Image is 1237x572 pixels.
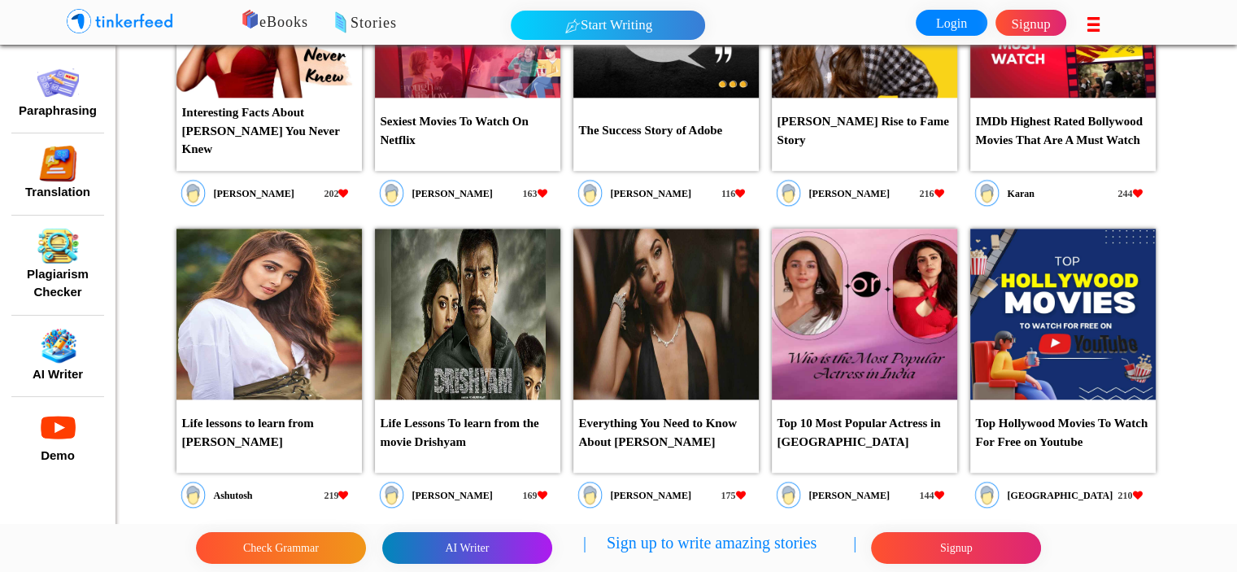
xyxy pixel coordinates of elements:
[776,481,801,509] img: profile_icon.png
[404,481,499,496] p: [PERSON_NAME]
[311,488,360,512] div: 219
[970,309,1156,449] a: Top Hollywood Movies To Watch For Free on Youtube
[577,179,603,207] img: profile_icon.png
[404,179,499,194] p: [PERSON_NAME]
[176,98,362,163] p: Interesting Facts About [PERSON_NAME] You Never Knew
[1105,488,1154,512] div: 210
[603,481,698,496] p: [PERSON_NAME]
[311,186,360,210] div: 202
[37,64,79,101] img: paraphrase.png
[375,107,560,154] p: Sexiest Movies To Watch On Netflix
[772,107,957,154] p: [PERSON_NAME] Rise to Fame Story
[375,309,560,449] a: Life Lessons To learn from the movie Drishyam
[573,7,759,129] a: The Success Story of Adobe
[1000,481,1120,496] p: [GEOGRAPHIC_DATA]
[510,488,559,512] div: 169
[375,7,560,147] a: Sexiest Movies To Watch On Netflix
[379,481,404,509] img: profile_icon.png
[28,365,88,385] button: AI Writer
[995,10,1066,36] a: Signup
[37,228,79,264] img: 2.png
[375,229,560,400] img: 3000.png
[20,182,95,203] button: Translation
[206,481,259,496] p: Ashutosh
[772,229,957,400] img: 2997.png
[970,107,1156,154] p: IMDb Highest Rated Bollywood Movies That Are A Must Watch
[14,101,102,121] button: Paraphrasing
[573,409,759,456] p: Everything You Need to Know About [PERSON_NAME]
[907,186,956,210] div: 216
[970,7,1156,147] a: IMDb Highest Rated Bollywood Movies That Are A Must Watch
[1105,186,1154,210] div: 244
[970,229,1156,400] img: 2995.png
[970,409,1156,456] p: Top Hollywood Movies To Watch For Free on Youtube
[379,179,404,207] img: profile_icon.png
[176,7,362,166] a: Interesting Facts About [PERSON_NAME] You Never Knew
[37,328,79,365] img: 1.png
[284,12,828,35] p: Stories
[907,488,956,512] div: 144
[772,409,957,456] p: Top 10 Most Popular Actress in [GEOGRAPHIC_DATA]
[577,481,603,509] img: profile_icon.png
[708,488,757,512] div: 175
[176,409,362,456] p: Life lessons to learn from [PERSON_NAME]
[176,309,362,449] a: Life lessons to learn from [PERSON_NAME]
[181,481,206,509] img: profile_icon.png
[573,229,759,400] img: 2999.png
[871,532,1041,564] button: Signup
[510,186,559,210] div: 163
[573,116,759,145] p: The Success Story of Adobe
[603,179,698,194] p: [PERSON_NAME]
[36,446,80,466] button: Demo
[583,531,856,565] p: | Sign up to write amazing stories |
[708,186,757,210] div: 116
[382,532,552,564] button: AI Writer
[916,10,987,36] a: Login
[196,532,366,564] button: Check Grammar
[375,409,560,456] p: Life Lessons To learn from the movie Drishyam
[220,11,764,34] p: eBooks
[206,179,301,194] p: [PERSON_NAME]
[776,179,801,207] img: profile_icon.png
[181,179,206,207] img: profile_icon.png
[974,481,1000,509] img: profile_icon.png
[772,7,957,147] a: [PERSON_NAME] Rise to Fame Story
[176,229,362,400] img: 3001.png
[801,179,896,194] p: [PERSON_NAME]
[1000,179,1041,194] p: Karan
[511,11,705,40] button: Start Writing
[974,179,1000,207] img: profile_icon.png
[801,481,896,496] p: [PERSON_NAME]
[772,309,957,449] a: Top 10 Most Popular Actress in [GEOGRAPHIC_DATA]
[573,309,759,449] a: Everything You Need to Know About [PERSON_NAME]
[37,146,79,182] img: translate%20icon.png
